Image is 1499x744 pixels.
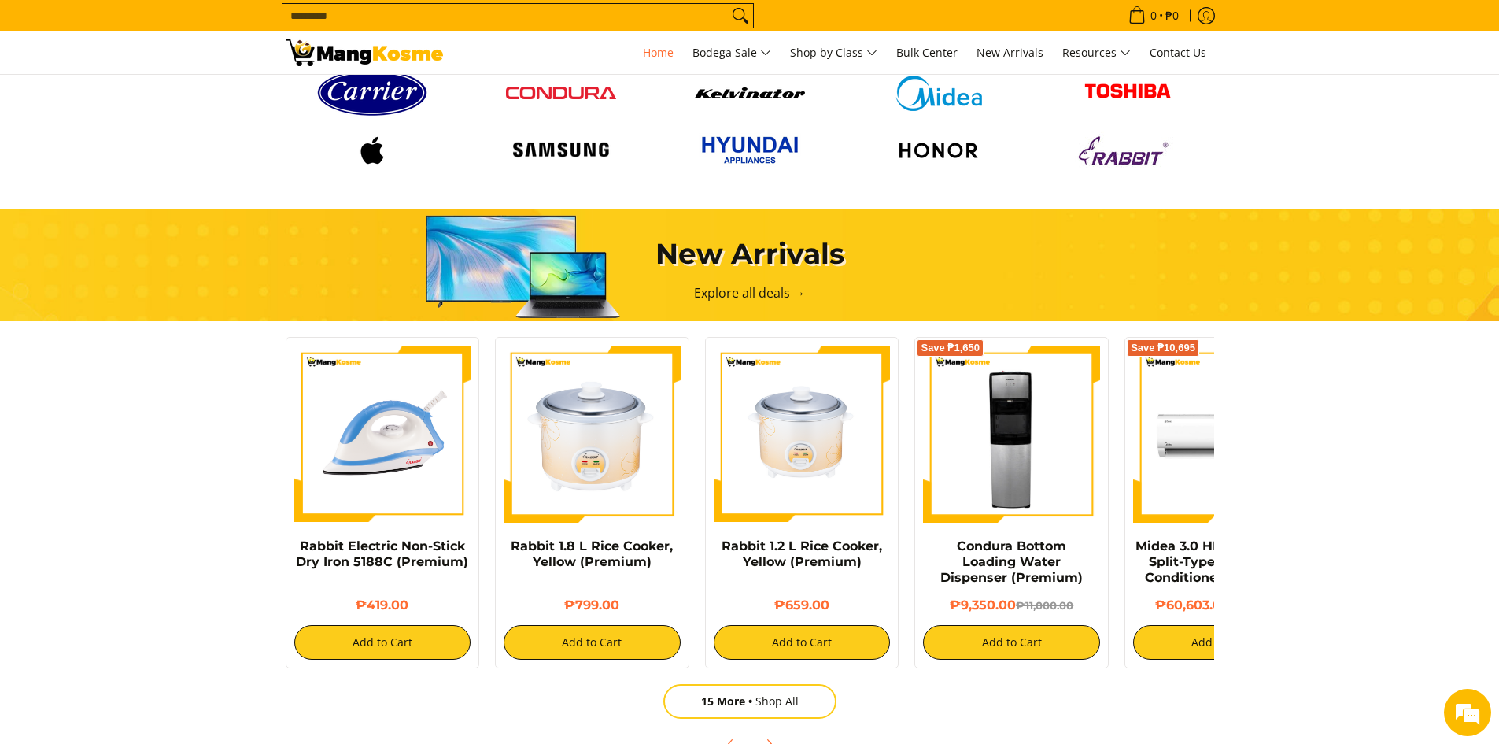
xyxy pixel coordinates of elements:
div: Chat with us now [82,88,264,109]
h6: ₱659.00 [714,598,891,613]
span: Shop by Class [790,43,877,63]
button: Add to Cart [504,625,681,660]
del: ₱11,000.00 [1016,599,1073,612]
a: Bulk Center [888,31,965,74]
a: Shop by Class [782,31,885,74]
a: Resources [1054,31,1139,74]
img: Logo samsung wordmark [506,135,616,165]
a: Carrier logo 1 98356 9b90b2e1 0bd1 49ad 9aa2 9ddb2e94a36b [286,64,459,122]
button: Add to Cart [1133,625,1310,660]
span: ₱0 [1163,10,1181,21]
a: Condura logo red [474,87,648,99]
a: Explore all deals → [694,284,806,302]
img: rabbit-1.2-liter-rice-cooker-yellow-full-view-mang-kosme [714,346,891,523]
a: Kelvinator button 9a26f67e caed 448c 806d e01e406ddbdc [663,87,836,98]
img: Condura logo red [506,87,616,99]
span: 0 [1148,10,1159,21]
span: We're online! [91,198,217,357]
img: Logo apple [317,131,427,170]
img: https://mangkosme.com/products/rabbit-1-8-l-rice-cooker-yellow-class-a [504,346,681,523]
button: Add to Cart [923,625,1100,660]
img: Condura Bottom Loading Water Dispenser (Premium) [923,346,1100,523]
span: Bodega Sale [692,43,771,63]
a: Bodega Sale [685,31,779,74]
button: Add to Cart [294,625,471,660]
span: Save ₱1,650 [921,343,980,353]
span: Home [643,45,674,60]
span: 15 More [701,694,755,709]
a: Contact Us [1142,31,1214,74]
span: • [1124,7,1183,24]
a: Rabbit 1.2 L Rice Cooker, Yellow (Premium) [722,539,882,569]
img: Logo honor [884,131,994,170]
button: Search [728,4,753,28]
img: Hyundai 2 [695,130,805,170]
a: Logo samsung wordmark [474,135,648,165]
img: Carrier logo 1 98356 9b90b2e1 0bd1 49ad 9aa2 9ddb2e94a36b [317,64,427,122]
a: Condura Bottom Loading Water Dispenser (Premium) [940,539,1083,585]
img: Logo rabbit [1073,131,1183,170]
h6: ₱60,603.00 [1133,598,1310,613]
a: New Arrivals [969,31,1051,74]
span: Save ₱10,695 [1131,343,1195,353]
img: Kelvinator button 9a26f67e caed 448c 806d e01e406ddbdc [695,87,805,98]
span: New Arrivals [977,45,1043,60]
img: https://mangkosme.com/products/rabbit-electric-non-stick-dry-iron-5188c-class-a [294,346,471,523]
h6: ₱9,350.00 [923,598,1100,613]
a: 15 MoreShop All [663,684,836,719]
a: Hyundai 2 [663,130,836,170]
div: Minimize live chat window [258,8,296,46]
img: Midea 3.0 HP Celest Basic Split-Type Inverter Air Conditioner (Premium) [1133,346,1310,523]
a: Midea logo 405e5d5e af7e 429b b899 c48f4df307b6 [852,76,1025,111]
a: Logo apple [286,131,459,170]
span: Resources [1062,43,1131,63]
a: Rabbit Electric Non-Stick Dry Iron 5188C (Premium) [296,539,468,569]
a: Logo rabbit [1041,131,1214,170]
h6: ₱419.00 [294,598,471,613]
a: Midea 3.0 HP Celest Basic Split-Type Inverter Air Conditioner (Premium) [1135,539,1307,585]
a: Rabbit 1.8 L Rice Cooker, Yellow (Premium) [511,539,673,569]
button: Add to Cart [714,625,891,660]
textarea: Type your message and hit 'Enter' [8,430,300,485]
a: Home [635,31,681,74]
img: Toshiba logo [1073,72,1183,115]
nav: Main Menu [459,31,1214,74]
a: Logo honor [852,131,1025,170]
h6: ₱799.00 [504,598,681,613]
span: Bulk Center [896,45,958,60]
span: Contact Us [1150,45,1206,60]
a: Toshiba logo [1041,72,1214,115]
img: Mang Kosme: Your Home Appliances Warehouse Sale Partner! [286,39,443,66]
img: Midea logo 405e5d5e af7e 429b b899 c48f4df307b6 [884,76,994,111]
